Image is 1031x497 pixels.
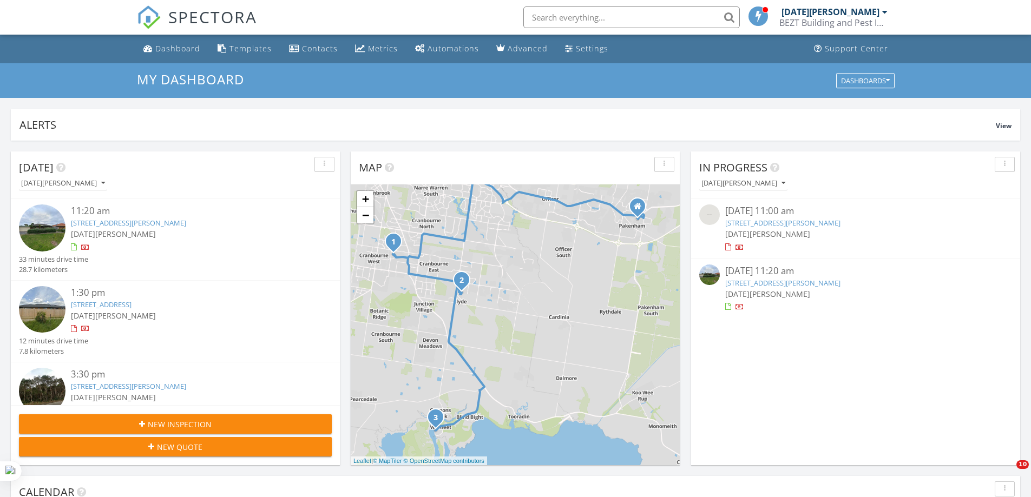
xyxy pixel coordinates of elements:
div: [DATE][PERSON_NAME] [782,6,879,17]
div: 12 minutes drive time [19,336,88,346]
span: View [996,121,1012,130]
div: [DATE][PERSON_NAME] [701,180,785,187]
button: [DATE][PERSON_NAME] [19,176,107,191]
a: [STREET_ADDRESS][PERSON_NAME] [71,381,186,391]
span: [DATE][PERSON_NAME] [71,229,156,239]
span: New Quote [157,441,202,453]
div: 8 Conway Ct, Cranbourne, VIC 3977 [393,241,400,248]
div: BEZT Building and Pest Inspections Victoria [779,17,888,28]
a: © MapTiler [373,458,402,464]
i: 2 [459,277,464,284]
a: Automations (Basic) [411,39,483,59]
span: 10 [1016,460,1029,469]
img: streetview [19,286,65,333]
a: Contacts [285,39,342,59]
span: [DATE][PERSON_NAME] [71,310,156,321]
img: streetview [699,264,720,285]
span: New Inspection [148,419,212,430]
a: SPECTORA [137,15,257,37]
a: [DATE] 11:20 am [STREET_ADDRESS][PERSON_NAME] [DATE][PERSON_NAME] [699,264,1012,313]
div: Templates [229,43,272,54]
span: Map [359,160,382,175]
img: streetview [699,204,720,225]
div: [DATE][PERSON_NAME] [21,180,105,187]
div: [DATE] 11:20 am [725,264,986,278]
a: Dashboard [139,39,205,59]
div: 28.7 kilometers [19,264,88,275]
div: 7.8 kilometers [19,346,88,356]
div: 7 Rutherford Parade, Warneet, VIC 3980 [436,417,442,423]
a: Support Center [810,39,892,59]
span: [DATE] [19,160,54,175]
a: [STREET_ADDRESS] [71,300,132,309]
a: Settings [561,39,613,59]
div: Dashboard [155,43,200,54]
a: Zoom in [357,191,373,207]
a: [STREET_ADDRESS][PERSON_NAME] [725,218,840,228]
span: My Dashboard [137,70,244,88]
a: [DATE] 11:00 am [STREET_ADDRESS][PERSON_NAME] [DATE][PERSON_NAME] [699,204,1012,253]
input: Search everything... [523,6,740,28]
a: [STREET_ADDRESS][PERSON_NAME] [71,218,186,228]
a: Metrics [351,39,402,59]
a: 1:30 pm [STREET_ADDRESS] [DATE][PERSON_NAME] 12 minutes drive time 7.8 kilometers [19,286,332,356]
div: | [351,456,487,466]
span: [DATE][PERSON_NAME] [71,392,156,402]
img: The Best Home Inspection Software - Spectora [137,5,161,29]
img: streetview [19,368,65,414]
iframe: Intercom live chat [994,460,1020,486]
a: 3:30 pm [STREET_ADDRESS][PERSON_NAME] [DATE][PERSON_NAME] 17 minutes drive time 15.6 kilometers [19,368,332,438]
a: [STREET_ADDRESS][PERSON_NAME] [725,278,840,288]
div: Settings [576,43,608,54]
button: New Inspection [19,414,332,434]
span: [DATE][PERSON_NAME] [725,229,810,239]
div: Advanced [508,43,548,54]
img: streetview [19,204,65,251]
div: [DATE] 11:00 am [725,204,986,218]
a: © OpenStreetMap contributors [404,458,484,464]
div: 33 minutes drive time [19,254,88,264]
div: Support Center [825,43,888,54]
span: SPECTORA [168,5,257,28]
div: Dashboards [841,77,890,84]
button: New Quote [19,437,332,456]
div: Metrics [368,43,398,54]
a: Advanced [492,39,552,59]
div: Victoria [638,206,644,213]
span: [DATE][PERSON_NAME] [725,289,810,299]
div: 3:30 pm [71,368,306,381]
div: 7 Lygon Av, Clyde, VIC 3978 [462,280,468,286]
div: Automations [428,43,479,54]
a: Zoom out [357,207,373,223]
div: Alerts [19,117,996,132]
div: 1:30 pm [71,286,306,300]
a: Leaflet [353,458,371,464]
a: Templates [213,39,276,59]
i: 3 [434,414,438,422]
a: 11:20 am [STREET_ADDRESS][PERSON_NAME] [DATE][PERSON_NAME] 33 minutes drive time 28.7 kilometers [19,204,332,275]
div: 11:20 am [71,204,306,218]
span: In Progress [699,160,767,175]
i: 1 [391,238,396,246]
div: Contacts [302,43,338,54]
button: Dashboards [836,73,895,88]
button: [DATE][PERSON_NAME] [699,176,787,191]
